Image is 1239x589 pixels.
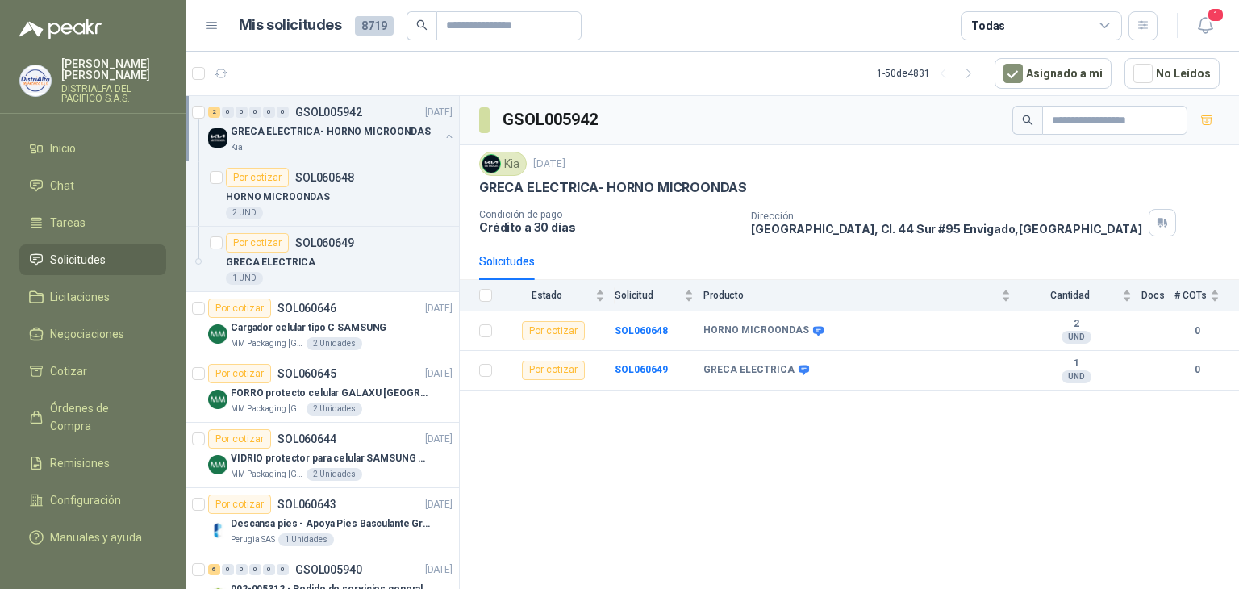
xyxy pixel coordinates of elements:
p: GRECA ELECTRICA [226,255,315,270]
a: Chat [19,170,166,201]
span: Configuración [50,491,121,509]
p: Cargador celular tipo C SAMSUNG [231,320,386,336]
span: # COTs [1174,290,1207,301]
a: Órdenes de Compra [19,393,166,441]
th: # COTs [1174,280,1239,311]
p: MM Packaging [GEOGRAPHIC_DATA] [231,403,303,416]
p: [DATE] [425,497,453,512]
p: FORRO protecto celular GALAXU [GEOGRAPHIC_DATA] A16 5G [231,386,432,401]
p: [DATE] [425,432,453,447]
a: SOL060649 [615,364,668,375]
b: 2 [1020,318,1132,331]
div: UND [1062,370,1091,383]
a: Remisiones [19,448,166,478]
div: 0 [277,107,289,118]
a: Configuración [19,485,166,516]
div: 0 [277,564,289,575]
div: Por cotizar [522,361,585,380]
th: Solicitud [615,280,703,311]
a: Manuales y ayuda [19,522,166,553]
p: GRECA ELECTRICA- HORNO MICROONDAS [231,124,431,140]
span: 1 [1207,7,1224,23]
p: [DATE] [425,366,453,382]
p: GSOL005940 [295,564,362,575]
a: Tareas [19,207,166,238]
div: Por cotizar [208,364,271,383]
span: Remisiones [50,454,110,472]
img: Company Logo [208,128,227,148]
div: 0 [263,564,275,575]
div: 0 [222,107,234,118]
a: Solicitudes [19,244,166,275]
p: [DATE] [425,301,453,316]
span: Producto [703,290,998,301]
p: DISTRIALFA DEL PACIFICO S.A.S. [61,84,166,103]
p: HORNO MICROONDAS [226,190,330,205]
h1: Mis solicitudes [239,14,342,37]
a: Por cotizarSOL060649GRECA ELECTRICA1 UND [186,227,459,292]
b: GRECA ELECTRICA [703,364,795,377]
span: Inicio [50,140,76,157]
p: SOL060648 [295,172,354,183]
span: Solicitudes [50,251,106,269]
div: 1 UND [226,272,263,285]
img: Company Logo [20,65,51,96]
p: Descansa pies - Apoya Pies Basculante Graduable Ergonómico [231,516,432,532]
p: MM Packaging [GEOGRAPHIC_DATA] [231,468,303,481]
p: VIDRIO protector para celular SAMSUNG GALAXI A16 5G [231,451,432,466]
span: Estado [502,290,592,301]
a: Por cotizarSOL060645[DATE] Company LogoFORRO protecto celular GALAXU [GEOGRAPHIC_DATA] A16 5GMM P... [186,357,459,423]
div: 2 [208,107,220,118]
div: 0 [249,564,261,575]
span: Chat [50,177,74,194]
p: Perugia SAS [231,533,275,546]
a: Por cotizarSOL060643[DATE] Company LogoDescansa pies - Apoya Pies Basculante Graduable Ergonómico... [186,488,459,553]
div: Por cotizar [208,495,271,514]
img: Company Logo [208,324,227,344]
a: Negociaciones [19,319,166,349]
p: SOL060643 [277,499,336,510]
div: 0 [263,107,275,118]
b: 1 [1020,357,1132,370]
div: 2 Unidades [307,468,362,481]
th: Producto [703,280,1020,311]
p: Crédito a 30 días [479,220,738,234]
span: Órdenes de Compra [50,399,151,435]
div: Por cotizar [208,299,271,318]
p: GRECA ELECTRICA- HORNO MICROONDAS [479,179,747,196]
div: 0 [236,107,248,118]
button: 1 [1191,11,1220,40]
a: Inicio [19,133,166,164]
p: Dirección [751,211,1142,222]
th: Docs [1141,280,1174,311]
span: Negociaciones [50,325,124,343]
p: MM Packaging [GEOGRAPHIC_DATA] [231,337,303,350]
a: 2 0 0 0 0 0 GSOL005942[DATE] Company LogoGRECA ELECTRICA- HORNO MICROONDASKia [208,102,456,154]
p: SOL060649 [295,237,354,249]
a: SOL060648 [615,325,668,336]
div: 1 - 50 de 4831 [877,61,982,86]
p: SOL060644 [277,433,336,445]
div: 0 [222,564,234,575]
div: Por cotizar [522,321,585,340]
a: Por cotizarSOL060646[DATE] Company LogoCargador celular tipo C SAMSUNGMM Packaging [GEOGRAPHIC_DA... [186,292,459,357]
div: 0 [249,107,261,118]
div: Todas [971,17,1005,35]
a: Licitaciones [19,282,166,312]
img: Company Logo [208,520,227,540]
span: 8719 [355,16,394,36]
span: Licitaciones [50,288,110,306]
span: Cantidad [1020,290,1119,301]
span: Manuales y ayuda [50,528,142,546]
div: Solicitudes [479,253,535,270]
div: 6 [208,564,220,575]
div: Por cotizar [226,168,289,187]
button: No Leídos [1124,58,1220,89]
p: Kia [231,141,243,154]
p: [PERSON_NAME] [PERSON_NAME] [61,58,166,81]
div: UND [1062,331,1091,344]
a: Por cotizarSOL060648HORNO MICROONDAS2 UND [186,161,459,227]
span: search [416,19,428,31]
span: Tareas [50,214,86,232]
